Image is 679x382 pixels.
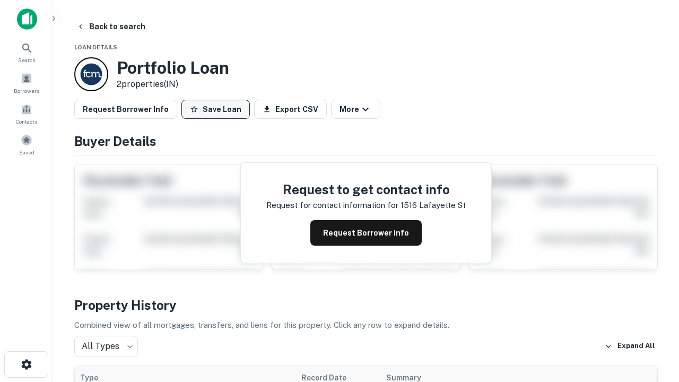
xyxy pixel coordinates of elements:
button: Expand All [602,338,658,354]
span: Search [18,56,36,64]
p: 1516 lafayette st [401,199,466,212]
h4: Property History [74,296,658,315]
p: 2 properties (IN) [117,78,229,91]
button: More [331,100,380,119]
a: Search [3,38,50,66]
p: Combined view of all mortgages, transfers, and liens for this property. Click any row to expand d... [74,319,658,332]
div: All Types [74,336,138,357]
a: Borrowers [3,68,50,97]
h4: Request to get contact info [266,180,466,199]
p: Request for contact information for [266,199,398,212]
h3: Portfolio Loan [117,58,229,78]
a: Contacts [3,99,50,128]
button: Back to search [72,17,150,36]
span: Borrowers [14,86,39,95]
img: capitalize-icon.png [17,8,37,30]
span: Saved [19,148,34,157]
button: Save Loan [181,100,250,119]
span: Contacts [16,117,37,126]
button: Request Borrower Info [310,220,422,246]
button: Request Borrower Info [74,100,177,119]
button: Export CSV [254,100,327,119]
a: Saved [3,130,50,159]
iframe: Chat Widget [626,297,679,348]
span: Loan Details [74,44,117,50]
h4: Buyer Details [74,132,658,151]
